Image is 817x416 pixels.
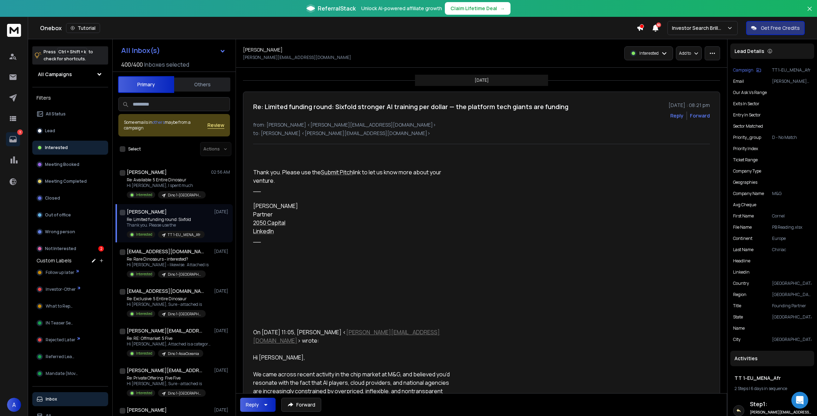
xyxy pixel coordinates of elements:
span: Ctrl + Shift + k [57,48,87,56]
button: Interested [32,141,108,155]
span: IN Teaser Sent [46,320,75,326]
p: Hi [PERSON_NAME], Attached is a categorical [127,341,211,347]
div: Activities [730,351,814,366]
p: [GEOGRAPHIC_DATA] [772,281,811,286]
p: to: [PERSON_NAME] <[PERSON_NAME][EMAIL_ADDRESS][DOMAIN_NAME]> [253,130,710,137]
p: [PERSON_NAME][EMAIL_ADDRESS][DOMAIN_NAME] [243,55,351,60]
p: priority index [733,146,758,152]
h1: All Campaigns [38,71,72,78]
p: Dino 1-[GEOGRAPHIC_DATA] [168,272,202,277]
p: Interested [136,271,152,277]
h6: Step 1 : [750,400,811,408]
h1: [PERSON_NAME] [127,407,167,414]
p: sector matched [733,123,763,129]
p: Hi [PERSON_NAME], Sure - attached is [127,302,206,307]
label: Select [128,146,141,152]
span: What to Reply [46,303,73,309]
p: Get Free Credits [761,25,800,32]
p: [GEOGRAPHIC_DATA] + [GEOGRAPHIC_DATA] + [GEOGRAPHIC_DATA] + [GEOGRAPHIC_DATA] [772,292,811,297]
p: Last Name [733,247,753,253]
p: Dino 1-[GEOGRAPHIC_DATA] [168,391,202,396]
p: Re: Exclusive: 5 Entire Dinosaur [127,296,206,302]
p: name [733,326,745,331]
p: ticket range [733,157,758,163]
p: 02:56 AM [211,169,230,175]
div: Forward [690,112,710,119]
p: Hi [PERSON_NAME], I spent much [127,183,206,188]
button: Referred Leads [32,350,108,364]
p: [GEOGRAPHIC_DATA] [772,337,811,342]
button: Claim Lifetime Deal→ [445,2,510,15]
p: headline [733,258,750,264]
button: All Campaigns [32,67,108,81]
p: Interested [45,145,68,150]
p: First Name [733,213,754,219]
p: Hi [PERSON_NAME] - likewise. Attached is [127,262,209,268]
p: [GEOGRAPHIC_DATA] [772,314,811,320]
p: Interested [639,51,659,56]
p: Interested [136,390,152,396]
span: 2 Steps [734,385,748,391]
p: country [733,281,749,286]
p: Re: Available: 5 Entire Dinosaur [127,177,206,183]
span: ReferralStack [318,4,356,13]
button: A [7,398,21,412]
button: Inbox [32,392,108,406]
h3: Inboxes selected [144,60,189,69]
div: Onebox [40,23,637,33]
p: region [733,292,746,297]
h1: All Inbox(s) [121,47,160,54]
p: continent [733,236,752,241]
p: [DATE] [475,78,489,83]
p: Re: RE: Offmarket: 5 Five [127,336,211,341]
button: Reply [240,398,276,412]
p: Email [733,79,744,84]
p: geographies [733,180,757,185]
a: 2050 Capital [253,219,285,227]
button: Get Free Credits [746,21,805,35]
button: Mandate (Move) [32,367,108,381]
p: Dino 1-[GEOGRAPHIC_DATA] [168,193,202,198]
p: Wrong person [45,229,75,235]
button: Close banner [805,4,814,21]
span: Rejected Later [46,337,75,343]
a: 3 [6,132,20,146]
h3: Filters [32,93,108,103]
p: company type [733,168,761,174]
button: Out of office [32,208,108,222]
button: Tutorial [66,23,100,33]
p: Investor Search Brillwood [672,25,727,32]
a: LinkedIn [253,227,274,235]
h1: [EMAIL_ADDRESS][DOMAIN_NAME] [127,288,204,295]
h1: [EMAIL_ADDRESS][DOMAIN_NAME] +1 [127,248,204,255]
span: Referred Leads [46,354,77,360]
p: Out of office [45,212,71,218]
p: Europe [772,236,811,241]
p: Press to check for shortcuts. [44,48,93,62]
button: IN Teaser Sent [32,316,108,330]
p: PB Reading.xlsx [772,224,811,230]
span: 6 days in sequence [751,385,787,391]
p: exits in sector [733,101,759,107]
p: priority_group [733,135,761,140]
button: Not Interested2 [32,242,108,256]
p: Re: Rare Dinosaurs - interested? [127,256,209,262]
p: [PERSON_NAME][EMAIL_ADDRESS][DOMAIN_NAME] [772,79,811,84]
button: Forward [281,398,321,412]
div: Reply [246,401,259,408]
h3: Custom Labels [37,257,72,264]
p: Lead [45,128,55,134]
h1: Re: Limited funding round: Sixfold stronger AI training per dollar — the platform tech giants are... [253,102,568,112]
p: 3 [17,129,23,135]
font: Submit Pitch [321,168,353,176]
span: Investor-Other [46,287,76,292]
p: city [733,337,740,342]
p: Linkedin [733,269,750,275]
div: On [DATE] 11:05, [PERSON_NAME] < > wrote: [253,328,458,345]
p: file name [733,224,752,230]
button: Primary [118,76,174,93]
p: Dino 1-AsiaOceania [168,351,199,356]
button: Lead [32,124,108,138]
